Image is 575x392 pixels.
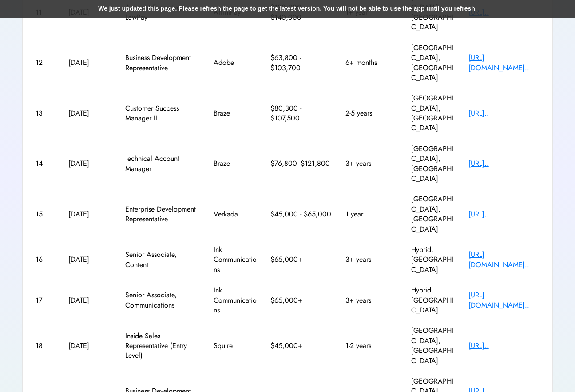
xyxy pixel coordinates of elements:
[214,159,258,168] div: Braze
[345,58,399,68] div: 6+ months
[125,331,201,361] div: Inside Sales Representative (Entry Level)
[36,209,56,219] div: 15
[214,108,258,118] div: Braze
[214,58,258,68] div: Adobe
[270,296,333,305] div: $65,000+
[214,285,258,315] div: Ink Communications
[68,341,113,351] div: [DATE]
[36,159,56,168] div: 14
[214,245,258,275] div: Ink Communications
[68,255,113,264] div: [DATE]
[270,341,333,351] div: $45,000+
[68,159,113,168] div: [DATE]
[468,209,539,219] div: [URL]..
[345,108,399,118] div: 2-5 years
[468,290,539,310] div: [URL][DOMAIN_NAME]..
[270,255,333,264] div: $65,000+
[68,58,113,68] div: [DATE]
[411,245,456,275] div: Hybrid, [GEOGRAPHIC_DATA]
[214,209,258,219] div: Verkada
[125,250,201,270] div: Senior Associate, Content
[36,255,56,264] div: 16
[125,204,201,224] div: Enterprise Development Representative
[68,209,113,219] div: [DATE]
[270,53,333,73] div: $63,800 - $103,700
[411,93,456,133] div: [GEOGRAPHIC_DATA], [GEOGRAPHIC_DATA]
[345,209,399,219] div: 1 year
[270,209,333,219] div: $45,000 - $65,000
[125,53,201,73] div: Business Development Representative
[411,194,456,234] div: [GEOGRAPHIC_DATA], [GEOGRAPHIC_DATA]
[36,108,56,118] div: 13
[345,296,399,305] div: 3+ years
[468,159,539,168] div: [URL]..
[345,159,399,168] div: 3+ years
[411,285,456,315] div: Hybrid, [GEOGRAPHIC_DATA]
[270,159,333,168] div: $76,800 -$121,800
[468,341,539,351] div: [URL]..
[345,255,399,264] div: 3+ years
[468,108,539,118] div: [URL]..
[68,108,113,118] div: [DATE]
[270,104,333,124] div: $80,300 - $107,500
[125,104,201,124] div: Customer Success Manager II
[125,290,201,310] div: Senior Associate, Communications
[68,296,113,305] div: [DATE]
[468,250,539,270] div: [URL][DOMAIN_NAME]..
[36,296,56,305] div: 17
[125,154,201,174] div: Technical Account Manager
[411,144,456,184] div: [GEOGRAPHIC_DATA], [GEOGRAPHIC_DATA]
[345,341,399,351] div: 1-2 years
[411,43,456,83] div: [GEOGRAPHIC_DATA], [GEOGRAPHIC_DATA]
[411,326,456,366] div: [GEOGRAPHIC_DATA], [GEOGRAPHIC_DATA]
[468,53,539,73] div: [URL][DOMAIN_NAME]..
[36,58,56,68] div: 12
[214,341,258,351] div: Squire
[36,341,56,351] div: 18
